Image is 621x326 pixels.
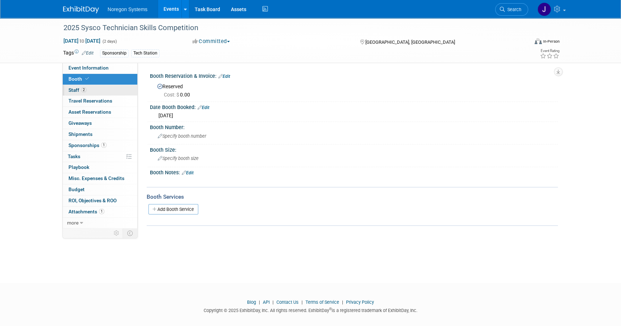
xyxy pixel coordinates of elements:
td: Tags [63,49,94,57]
div: Tech Station [131,49,160,57]
span: Travel Reservations [68,98,112,104]
td: Personalize Event Tab Strip [110,228,123,238]
a: Asset Reservations [63,107,137,118]
a: API [263,299,270,305]
a: Booth [63,74,137,85]
span: Cost: $ [164,92,180,98]
sup: ® [329,307,332,311]
a: Edit [182,170,194,175]
i: Booth reservation complete [85,77,89,81]
span: 0.00 [164,92,193,98]
span: 2 [81,87,86,93]
span: [DATE] [158,113,173,118]
span: Staff [68,87,86,93]
a: Edit [82,51,94,56]
span: Event Information [68,65,109,71]
div: Event Format [486,37,560,48]
a: Edit [218,74,230,79]
div: Booth Size: [150,145,558,153]
span: ROI, Objectives & ROO [68,198,117,203]
span: (2 days) [102,39,117,44]
span: Specify booth size [158,156,199,161]
span: Booth [68,76,90,82]
span: Budget [68,186,85,192]
span: Search [505,7,521,12]
div: Event Rating [540,49,559,53]
a: more [63,218,137,228]
div: Booth Reservation & Invoice: [150,71,558,80]
span: Asset Reservations [68,109,111,115]
span: | [271,299,275,305]
span: Specify booth number [158,133,206,139]
a: Privacy Policy [346,299,374,305]
span: | [300,299,304,305]
a: Attachments1 [63,207,137,217]
span: Shipments [68,131,93,137]
span: | [257,299,262,305]
a: Contact Us [276,299,299,305]
div: Sponsorship [100,49,129,57]
span: Sponsorships [68,142,106,148]
a: Giveaways [63,118,137,129]
a: Event Information [63,63,137,74]
img: ExhibitDay [63,6,99,13]
a: Staff2 [63,85,137,96]
a: ROI, Objectives & ROO [63,195,137,206]
img: Format-Inperson.png [535,38,542,44]
span: [DATE] [DATE] [63,38,101,44]
span: Tasks [68,153,80,159]
div: Reserved [155,81,553,98]
span: Giveaways [68,120,92,126]
img: Johana Gil [537,3,551,16]
a: Search [495,3,528,16]
div: Date Booth Booked: [150,102,558,111]
span: Misc. Expenses & Credits [68,175,124,181]
span: Noregon Systems [108,6,147,12]
td: Toggle Event Tabs [123,228,138,238]
a: Shipments [63,129,137,140]
div: Booth Services [147,193,558,201]
a: Playbook [63,162,137,173]
a: Tasks [63,151,137,162]
span: 1 [101,142,106,148]
span: to [79,38,85,44]
a: Blog [247,299,256,305]
span: more [67,220,79,226]
a: Add Booth Service [148,204,198,214]
div: In-Person [543,39,560,44]
a: Edit [198,105,209,110]
a: Budget [63,184,137,195]
a: Misc. Expenses & Credits [63,173,137,184]
div: 2025 Sysco Technician Skills Competition [61,22,517,34]
a: Terms of Service [305,299,339,305]
span: | [340,299,345,305]
span: Playbook [68,164,89,170]
div: Booth Number: [150,122,558,131]
span: 1 [99,209,104,214]
a: Sponsorships1 [63,140,137,151]
span: [GEOGRAPHIC_DATA], [GEOGRAPHIC_DATA] [365,39,455,45]
span: Attachments [68,209,104,214]
button: Committed [190,38,233,45]
div: Booth Notes: [150,167,558,176]
a: Travel Reservations [63,96,137,107]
